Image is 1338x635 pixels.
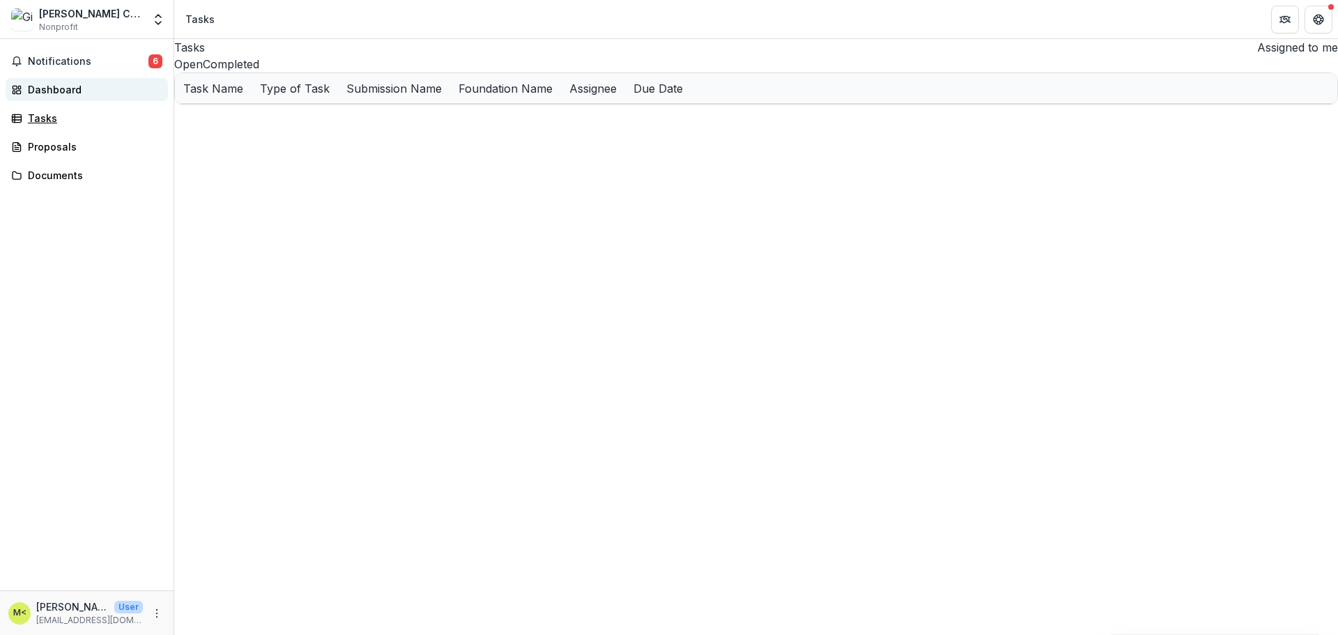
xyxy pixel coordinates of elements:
div: Submission Name [338,80,450,97]
div: Due Date [625,73,691,103]
div: Assignee [561,73,625,103]
div: Dashboard [28,82,157,97]
div: Due Date [625,80,691,97]
button: Completed [203,56,259,72]
button: Partners [1271,6,1299,33]
img: Gibson Center for Behavioral Change [11,8,33,31]
a: Dashboard [6,78,168,101]
button: Open entity switcher [148,6,168,33]
a: Tasks [6,107,168,130]
p: [PERSON_NAME] <[EMAIL_ADDRESS][DOMAIN_NAME]> [36,599,109,614]
div: Task Name [175,80,252,97]
div: Tasks [28,111,157,125]
h2: Tasks [174,39,205,56]
span: Notifications [28,56,148,68]
div: Documents [28,168,157,183]
div: Foundation Name [450,73,561,103]
div: Submission Name [338,73,450,103]
p: [EMAIL_ADDRESS][DOMAIN_NAME] [36,614,143,627]
div: Mr. Ryan Essex <essexr@gibsonrecovery.org> [13,609,26,618]
div: Task Name [175,73,252,103]
div: Type of Task [252,73,338,103]
p: User [114,601,143,613]
a: Documents [6,164,168,187]
button: Open [174,56,203,72]
span: 6 [148,54,162,68]
span: Nonprofit [39,21,78,33]
div: Tasks [185,12,215,26]
button: Assigned to me [1252,39,1338,56]
nav: breadcrumb [180,9,220,29]
button: Notifications6 [6,50,168,72]
div: Proposals [28,139,157,154]
div: Type of Task [252,80,338,97]
div: Foundation Name [450,80,561,97]
div: [PERSON_NAME] Center for Behavioral Change [39,6,143,21]
button: Get Help [1305,6,1332,33]
button: More [148,605,165,622]
a: Proposals [6,135,168,158]
div: Assignee [561,80,625,97]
